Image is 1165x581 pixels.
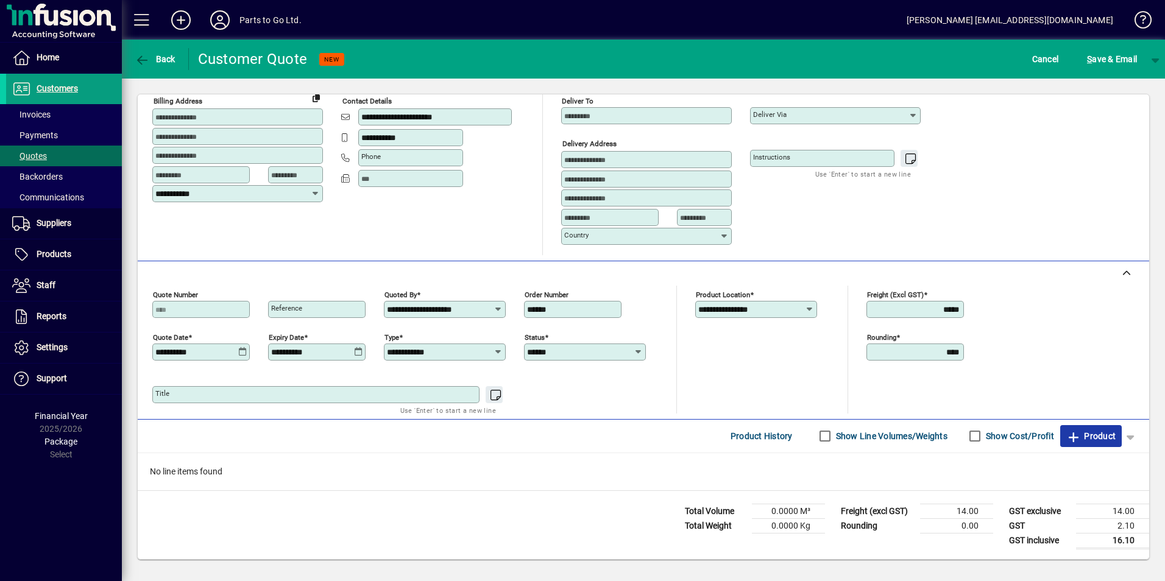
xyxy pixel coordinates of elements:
td: 2.10 [1076,518,1149,533]
a: Suppliers [6,208,122,239]
mat-label: Phone [361,152,381,161]
div: [PERSON_NAME] [EMAIL_ADDRESS][DOMAIN_NAME] [907,10,1113,30]
mat-label: Instructions [753,153,790,161]
td: 0.0000 M³ [752,504,825,518]
mat-label: Deliver via [753,110,787,119]
a: Staff [6,270,122,301]
span: Settings [37,342,68,352]
button: Product History [726,425,798,447]
span: Invoices [12,110,51,119]
span: Support [37,373,67,383]
mat-label: Freight (excl GST) [867,290,924,298]
td: GST exclusive [1003,504,1076,518]
span: ave & Email [1087,49,1137,69]
button: Save & Email [1081,48,1143,70]
mat-label: Expiry date [269,333,304,341]
label: Show Cost/Profit [983,430,1054,442]
div: No line items found [138,453,1149,490]
td: 0.0000 Kg [752,518,825,533]
td: 0.00 [920,518,993,533]
mat-label: Type [384,333,399,341]
span: Communications [12,192,84,202]
div: Customer Quote [198,49,308,69]
mat-label: Product location [696,290,750,298]
a: Quotes [6,146,122,166]
a: Settings [6,333,122,363]
span: Home [37,52,59,62]
a: Home [6,43,122,73]
span: Customers [37,83,78,93]
button: Back [132,48,179,70]
span: Package [44,437,77,446]
span: NEW [324,55,339,63]
mat-label: Quoted by [384,290,417,298]
span: Payments [12,130,58,140]
mat-label: Quote number [153,290,198,298]
span: Suppliers [37,218,71,228]
mat-label: Status [525,333,545,341]
mat-label: Order number [525,290,568,298]
a: Support [6,364,122,394]
a: Backorders [6,166,122,187]
mat-label: Title [155,389,169,398]
span: Cancel [1032,49,1059,69]
td: 14.00 [920,504,993,518]
mat-label: Reference [271,304,302,312]
td: GST inclusive [1003,533,1076,548]
span: Product History [731,426,793,446]
td: GST [1003,518,1076,533]
mat-label: Deliver To [562,97,593,105]
a: Reports [6,301,122,332]
a: Products [6,239,122,270]
button: Product [1060,425,1122,447]
span: Products [37,249,71,259]
button: Add [161,9,200,31]
span: S [1087,54,1092,64]
span: Quotes [12,151,47,161]
td: Total Weight [679,518,752,533]
span: Backorders [12,172,63,181]
button: Cancel [1029,48,1062,70]
mat-label: Quote date [153,333,188,341]
td: 14.00 [1076,504,1149,518]
button: Profile [200,9,239,31]
span: Financial Year [35,411,88,421]
button: Copy to Delivery address [306,88,326,107]
td: Total Volume [679,504,752,518]
span: Staff [37,280,55,290]
div: Parts to Go Ltd. [239,10,302,30]
a: Payments [6,125,122,146]
span: Reports [37,311,66,321]
a: Invoices [6,104,122,125]
mat-hint: Use 'Enter' to start a new line [815,167,911,181]
mat-label: Country [564,231,589,239]
span: Back [135,54,175,64]
td: Rounding [835,518,920,533]
label: Show Line Volumes/Weights [834,430,947,442]
a: Communications [6,187,122,208]
a: Knowledge Base [1125,2,1150,42]
app-page-header-button: Back [122,48,189,70]
mat-label: Rounding [867,333,896,341]
span: Product [1066,426,1116,446]
mat-hint: Use 'Enter' to start a new line [400,403,496,417]
td: Freight (excl GST) [835,504,920,518]
td: 16.10 [1076,533,1149,548]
